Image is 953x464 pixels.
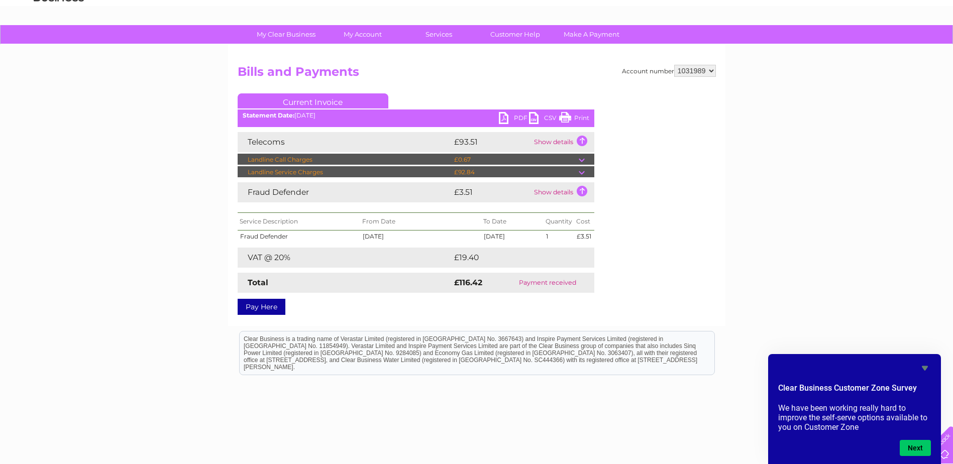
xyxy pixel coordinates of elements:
strong: Total [248,278,268,287]
img: logo.png [33,26,84,57]
a: Customer Help [474,25,557,44]
td: £0.67 [452,154,579,166]
a: Current Invoice [238,93,388,108]
a: Contact [886,43,911,50]
a: Services [397,25,480,44]
a: My Account [321,25,404,44]
td: Payment received [501,273,594,293]
a: PDF [499,112,529,127]
th: From Date [360,213,481,230]
strong: £116.42 [454,278,482,287]
div: Clear Business Customer Zone Survey [778,362,931,456]
h2: Clear Business Customer Zone Survey [778,382,931,399]
td: £92.84 [452,166,579,178]
a: Telecoms [829,43,860,50]
td: Fraud Defender [238,182,452,202]
td: £93.51 [452,132,532,152]
td: Landline Call Charges [238,154,452,166]
th: Quantity [544,213,574,230]
a: 0333 014 3131 [764,5,833,18]
button: Hide survey [919,362,931,374]
th: Service Description [238,213,361,230]
h2: Bills and Payments [238,65,716,84]
td: VAT @ 20% [238,248,452,268]
a: Blog [866,43,880,50]
a: Pay Here [238,299,285,315]
a: Make A Payment [550,25,633,44]
td: Show details [532,132,594,152]
td: Landline Service Charges [238,166,452,178]
td: £19.40 [452,248,574,268]
a: Log out [920,43,943,50]
div: Account number [622,65,716,77]
p: We have been working really hard to improve the self-serve options available to you on Customer Zone [778,403,931,432]
div: [DATE] [238,112,594,119]
td: [DATE] [481,230,544,243]
td: [DATE] [360,230,481,243]
th: Cost [574,213,594,230]
td: £3.51 [574,230,594,243]
button: Next question [900,440,931,456]
a: Print [559,112,589,127]
td: Fraud Defender [238,230,361,243]
b: Statement Date: [243,111,294,119]
div: Clear Business is a trading name of Verastar Limited (registered in [GEOGRAPHIC_DATA] No. 3667643... [240,6,714,49]
td: 1 [544,230,574,243]
th: To Date [481,213,544,230]
a: My Clear Business [245,25,328,44]
a: Energy [801,43,823,50]
a: CSV [529,112,559,127]
a: Water [776,43,795,50]
td: £3.51 [452,182,532,202]
td: Telecoms [238,132,452,152]
td: Show details [532,182,594,202]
